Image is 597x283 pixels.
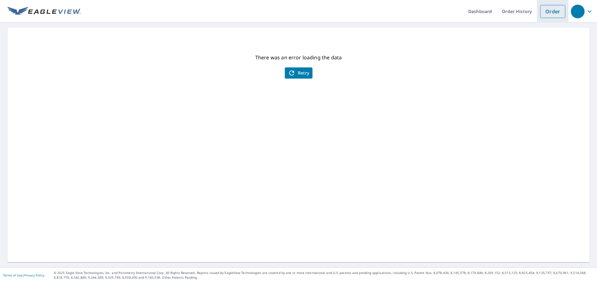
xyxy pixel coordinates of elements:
img: EV Logo [7,7,81,16]
span: Retry [288,69,309,77]
a: Order [540,5,565,18]
a: Privacy Policy [24,273,44,277]
button: Retry [285,67,312,79]
p: | [3,273,44,277]
p: © 2025 Eagle View Technologies, Inc. and Pictometry International Corp. All Rights Reserved. Repo... [54,271,594,280]
a: Terms of Use [3,273,22,277]
p: There was an error loading the data [255,54,342,61]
